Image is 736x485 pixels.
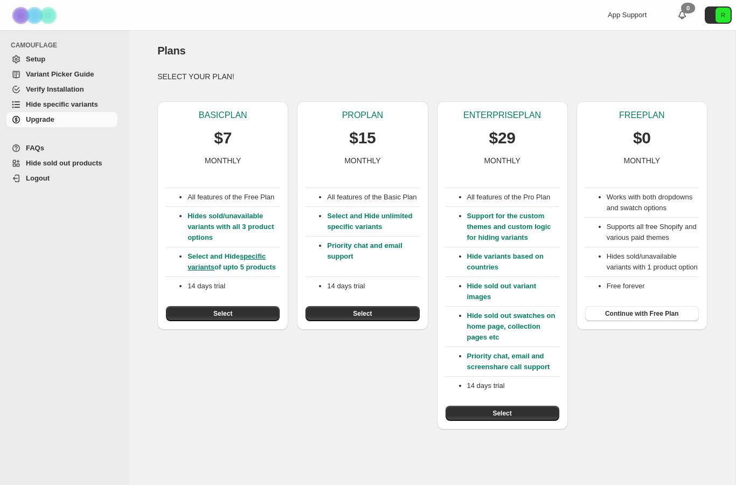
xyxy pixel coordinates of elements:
[305,306,419,321] button: Select
[26,144,44,152] span: FAQs
[467,211,559,243] p: Support for the custom themes and custom logic for hiding variants
[463,110,541,121] p: ENTERPRISE PLAN
[607,281,699,292] li: Free forever
[467,281,559,302] p: Hide sold out variant images
[344,155,380,166] p: MONTHLY
[721,12,725,18] text: R
[624,155,660,166] p: MONTHLY
[633,127,651,149] p: $0
[188,211,280,243] p: Hides sold/unavailable variants with all 3 product options
[157,45,185,57] span: Plans
[11,41,122,50] span: CAMOUFLAGE
[188,281,280,292] p: 14 days trial
[6,67,117,82] a: Variant Picker Guide
[6,112,117,127] a: Upgrade
[619,110,664,121] p: FREE PLAN
[716,8,731,23] span: Avatar with initials R
[585,306,699,321] button: Continue with Free Plan
[205,155,241,166] p: MONTHLY
[26,174,50,182] span: Logout
[6,52,117,67] a: Setup
[492,409,511,418] span: Select
[6,171,117,186] a: Logout
[327,192,419,203] p: All features of the Basic Plan
[484,155,520,166] p: MONTHLY
[327,211,419,232] p: Select and Hide unlimited specific variants
[353,309,372,318] span: Select
[327,281,419,292] p: 14 days trial
[157,71,707,82] p: SELECT YOUR PLAN!
[607,251,699,273] li: Hides sold/unavailable variants with 1 product option
[26,115,54,123] span: Upgrade
[26,100,98,108] span: Hide specific variants
[188,192,280,203] p: All features of the Free Plan
[214,127,232,149] p: $7
[26,85,84,93] span: Verify Installation
[607,192,699,213] li: Works with both dropdowns and swatch options
[26,70,94,78] span: Variant Picker Guide
[6,156,117,171] a: Hide sold out products
[6,82,117,97] a: Verify Installation
[467,380,559,391] p: 14 days trial
[681,3,695,13] div: 0
[705,6,732,24] button: Avatar with initials R
[327,240,419,273] p: Priority chat and email support
[607,221,699,243] li: Supports all free Shopify and various paid themes
[677,10,688,20] a: 0
[6,141,117,156] a: FAQs
[467,192,559,203] p: All features of the Pro Plan
[467,351,559,372] p: Priority chat, email and screenshare call support
[199,110,247,121] p: BASIC PLAN
[489,127,516,149] p: $29
[26,55,45,63] span: Setup
[446,406,559,421] button: Select
[188,251,280,273] p: Select and Hide of upto 5 products
[467,310,559,343] p: Hide sold out swatches on home page, collection pages etc
[9,1,63,30] img: Camouflage
[467,251,559,273] p: Hide variants based on countries
[608,11,647,19] span: App Support
[349,127,376,149] p: $15
[166,306,280,321] button: Select
[342,110,383,121] p: PRO PLAN
[605,309,679,318] span: Continue with Free Plan
[26,159,102,167] span: Hide sold out products
[213,309,232,318] span: Select
[6,97,117,112] a: Hide specific variants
